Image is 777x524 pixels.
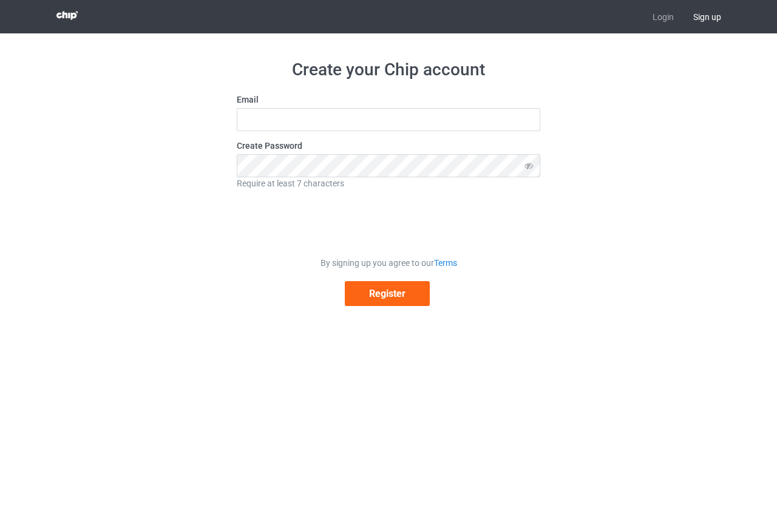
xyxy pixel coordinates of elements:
a: Terms [434,258,457,268]
button: Register [345,281,430,306]
iframe: reCAPTCHA [296,198,481,245]
label: Email [237,94,540,106]
div: Require at least 7 characters [237,177,540,189]
img: 3d383065fc803cdd16c62507c020ddf8.png [56,11,78,20]
div: By signing up you agree to our [237,257,540,269]
label: Create Password [237,140,540,152]
h1: Create your Chip account [237,59,540,81]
